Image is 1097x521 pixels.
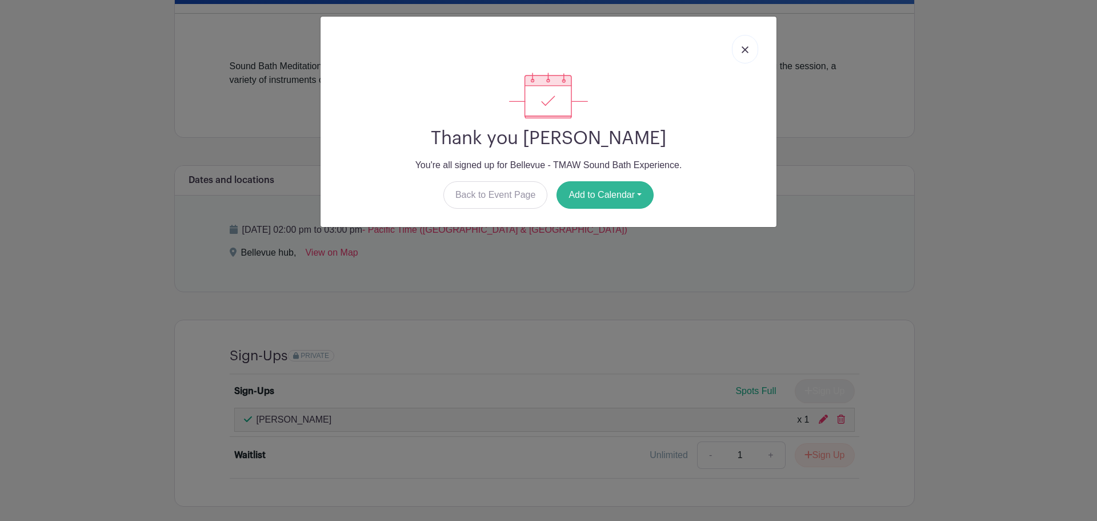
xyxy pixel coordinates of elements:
[742,46,748,53] img: close_button-5f87c8562297e5c2d7936805f587ecaba9071eb48480494691a3f1689db116b3.svg
[509,73,588,118] img: signup_complete-c468d5dda3e2740ee63a24cb0ba0d3ce5d8a4ecd24259e683200fb1569d990c8.svg
[443,181,548,209] a: Back to Event Page
[330,158,767,172] p: You're all signed up for Bellevue - TMAW Sound Bath Experience.
[556,181,654,209] button: Add to Calendar
[330,128,767,149] h2: Thank you [PERSON_NAME]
